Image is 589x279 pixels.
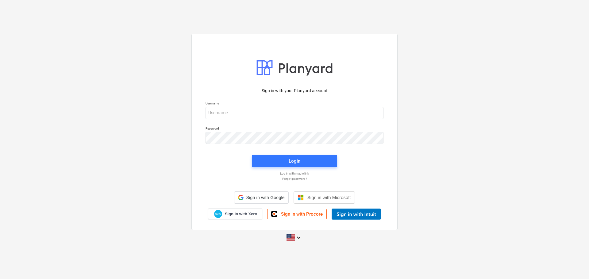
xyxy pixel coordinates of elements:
a: Sign in with Xero [208,209,263,219]
span: Sign in with Google [246,195,284,200]
p: Password [206,126,383,132]
p: Username [206,101,383,107]
span: Sign in with Xero [225,211,257,217]
img: Xero logo [214,210,222,218]
span: Sign in with Microsoft [307,195,351,200]
div: Login [289,157,300,165]
a: Forgot password? [202,177,387,181]
button: Login [252,155,337,167]
a: Sign in with Procore [267,209,327,219]
input: Username [206,107,383,119]
span: Sign in with Procore [281,211,323,217]
p: Sign in with your Planyard account [206,88,383,94]
i: keyboard_arrow_down [295,234,302,241]
a: Log in with magic link [202,172,387,175]
div: Sign in with Google [234,191,288,204]
img: Microsoft logo [298,194,304,201]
